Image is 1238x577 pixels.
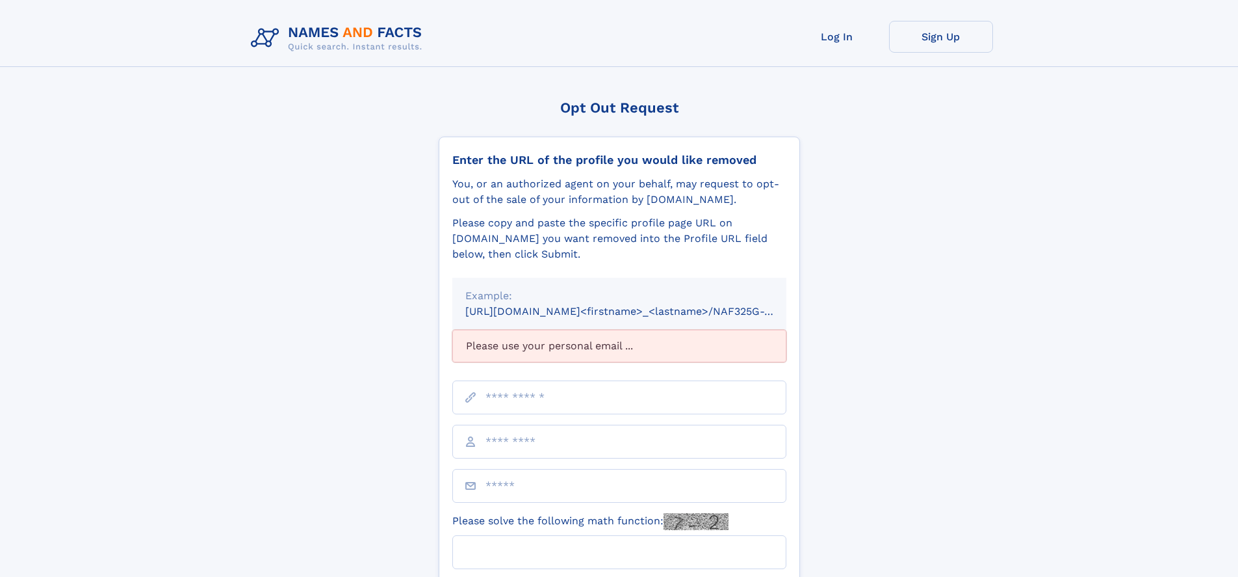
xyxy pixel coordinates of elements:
div: Enter the URL of the profile you would like removed [452,153,786,167]
a: Sign Up [889,21,993,53]
div: Opt Out Request [439,100,800,116]
a: Log In [785,21,889,53]
img: Logo Names and Facts [246,21,433,56]
div: Please copy and paste the specific profile page URL on [DOMAIN_NAME] you want removed into the Pr... [452,215,786,262]
div: Please use your personal email ... [452,330,786,362]
small: [URL][DOMAIN_NAME]<firstname>_<lastname>/NAF325G-xxxxxxxx [465,305,811,317]
div: Example: [465,288,773,304]
label: Please solve the following math function: [452,513,729,530]
div: You, or an authorized agent on your behalf, may request to opt-out of the sale of your informatio... [452,176,786,208]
